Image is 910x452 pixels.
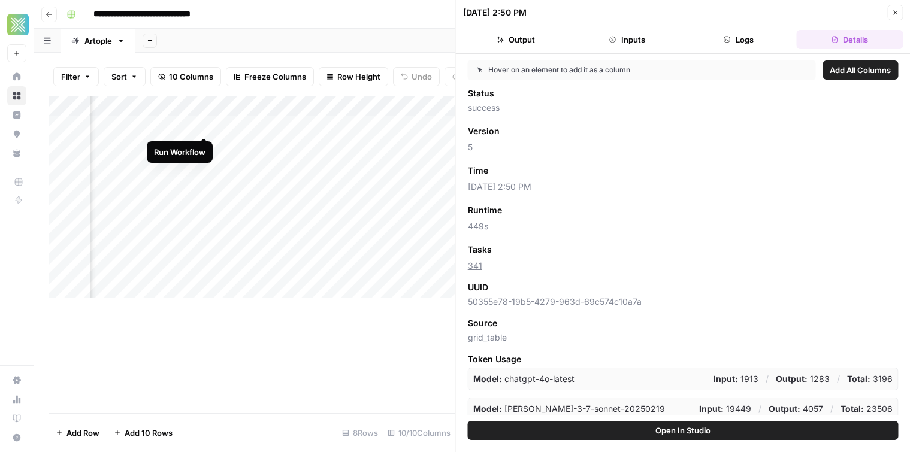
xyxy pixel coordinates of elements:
button: Inputs [574,30,681,49]
span: Freeze Columns [244,71,306,83]
div: Hover on an element to add it as a column [477,65,718,75]
div: 10/10 Columns [383,423,455,442]
p: chatgpt-4o-latest [473,373,575,385]
button: Add 10 Rows [107,423,180,442]
span: Undo [412,71,432,83]
button: Row Height [319,67,388,86]
p: / [758,403,761,415]
p: 3196 [847,373,893,385]
a: Home [7,67,26,86]
strong: Model: [473,404,502,414]
span: Version [468,125,500,137]
a: Settings [7,371,26,390]
span: 5 [468,141,899,153]
button: Add Row [49,423,107,442]
a: Artople [61,29,135,53]
strong: Input: [699,404,724,414]
span: Add 10 Rows [125,427,173,439]
button: Help + Support [7,428,26,447]
strong: Output: [769,404,800,414]
a: Your Data [7,144,26,163]
button: Details [796,30,903,49]
span: grid_table [468,332,899,344]
a: Learning Hub [7,409,26,428]
button: Output [463,30,570,49]
p: 19449 [699,403,751,415]
strong: Total: [847,374,870,384]
p: / [837,373,840,385]
span: 449s [468,220,899,232]
p: / [830,403,833,415]
p: / [766,373,769,385]
p: claude-3-7-sonnet-20250219 [473,403,665,415]
span: [DATE] 2:50 PM [468,181,899,193]
span: Filter [61,71,80,83]
button: Sort [104,67,146,86]
a: Browse [7,86,26,105]
strong: Output: [776,374,808,384]
span: Time [468,165,488,177]
strong: Input: [714,374,738,384]
button: Open In Studio [468,421,899,440]
a: 341 [468,260,482,271]
div: Run Workflow [154,146,205,158]
p: 4057 [769,403,823,415]
span: Row Height [337,71,380,83]
button: Add All Columns [823,60,898,80]
span: Status [468,87,494,99]
p: 1913 [714,373,758,385]
span: Token Usage [468,353,899,365]
p: 23506 [841,403,893,415]
p: 1283 [776,373,830,385]
button: 10 Columns [150,67,221,86]
span: Open In Studio [655,424,711,436]
span: Source [468,317,497,329]
button: Filter [53,67,99,86]
img: Xponent21 Logo [7,14,29,35]
button: Freeze Columns [226,67,314,86]
span: Add Row [66,427,99,439]
span: 50355e78-19b5-4279-963d-69c574c10a7a [468,296,899,308]
span: 10 Columns [169,71,213,83]
div: [DATE] 2:50 PM [463,7,527,19]
a: Opportunities [7,125,26,144]
div: Artople [84,35,112,47]
span: Runtime [468,204,502,216]
span: Tasks [468,244,492,256]
button: Workspace: Xponent21 [7,10,26,40]
strong: Model: [473,374,502,384]
a: Insights [7,105,26,125]
a: Usage [7,390,26,409]
strong: Total: [841,404,864,414]
span: Add All Columns [830,64,891,76]
button: Undo [393,67,440,86]
span: success [468,102,899,114]
div: 8 Rows [337,423,383,442]
span: Sort [111,71,127,83]
span: UUID [468,281,488,293]
button: Logs [685,30,792,49]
